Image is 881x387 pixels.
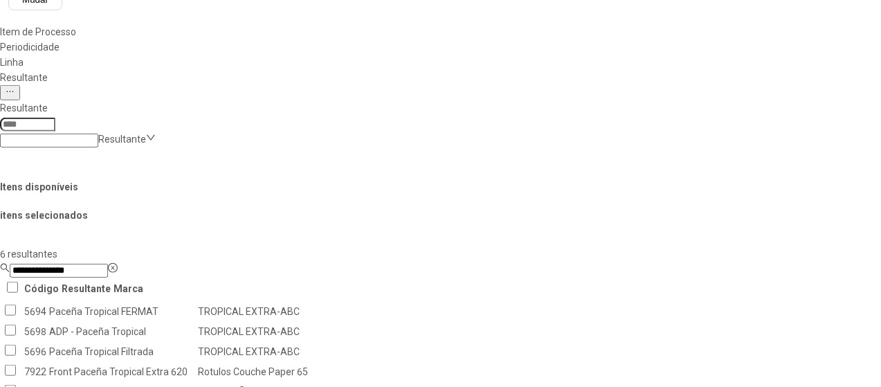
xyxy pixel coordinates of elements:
[24,302,47,321] td: 5694
[24,362,47,381] td: 7922
[48,302,196,321] td: Paceña Tropical FERMAT
[24,322,47,341] td: 5698
[98,134,146,145] nz-select-placeholder: Resultante
[197,342,311,361] td: TROPICAL EXTRA-ABC
[61,279,111,298] th: Resultante
[24,342,47,361] td: 5696
[24,279,60,298] th: Código
[197,322,311,341] td: TROPICAL EXTRA-ABC
[48,322,196,341] td: ADP - Paceña Tropical
[197,362,311,381] td: Rotulos Couche Paper 65
[113,279,144,298] th: Marca
[197,302,311,321] td: TROPICAL EXTRA-ABC
[48,342,196,361] td: Paceña Tropical Filtrada
[48,362,196,381] td: Front Paceña Tropical Extra 620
